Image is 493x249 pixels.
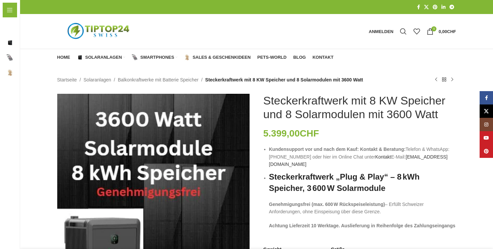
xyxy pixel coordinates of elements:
[84,76,111,83] a: Solaranlagen
[17,52,47,64] span: Smartphones
[7,39,13,46] img: Solaranlagen
[77,51,126,64] a: Solaranlagen
[480,104,493,118] a: X Social Link
[16,6,28,14] span: Menü
[269,201,456,216] p: – Erfüllt Schweizer Anforderungen, ohne Einspeisung über diese Grenze.
[360,147,406,152] strong: Kontakt & Beratung:
[269,171,456,194] h2: Steckerkraftwerk „Plug & Play“ – 8 kWh Speicher, 3 600 W Solarmodule
[7,82,31,94] span: Pets-World
[423,25,459,38] a: 0 0,00CHF
[438,29,456,34] bdi: 0,00
[7,69,13,76] img: Sales & Geschenkideen
[480,91,493,104] a: Facebook Social Link
[431,26,436,31] span: 0
[257,51,286,64] a: Pets-World
[269,146,456,168] li: Telefon & WhatsApp: [PHONE_NUMBER] oder hier im Online Chat unter E-Mail:
[57,76,363,83] nav: Breadcrumb
[300,128,319,139] span: CHF
[432,76,440,84] a: Vorheriges Produkt
[269,202,385,207] strong: Genehmigungsfrei (max. 600 W Rückspeiseleistung)
[132,54,138,60] img: Smartphones
[7,22,20,34] span: Home
[397,25,410,38] a: Suche
[410,25,423,38] div: Meine Wunschliste
[431,3,439,12] a: Pinterest Social Link
[7,54,13,61] img: Smartphones
[257,55,286,60] span: Pets-World
[118,76,198,83] a: Balkonkraftwerke mit Batterie Speicher
[293,51,306,64] a: Blog
[293,55,306,60] span: Blog
[57,28,141,34] a: Logo der Website
[7,97,17,109] span: Blog
[17,67,70,79] span: Sales & Geschenkideen
[447,3,456,12] a: Telegram Social Link
[184,51,250,64] a: Sales & Geschenkideen
[192,55,250,60] span: Sales & Geschenkideen
[480,131,493,145] a: YouTube Social Link
[313,51,334,64] a: Kontakt
[313,55,334,60] span: Kontakt
[480,118,493,131] a: Instagram Social Link
[132,51,177,64] a: Smartphones
[448,76,456,84] a: Nächstes Produkt
[263,94,456,121] h1: Steckerkraftwerk mit 8 KW Speicher und 8 Solarmodulen mit 3600 Watt
[263,128,319,139] bdi: 5.399,00
[422,3,431,12] a: X Social Link
[480,145,493,158] a: Pinterest Social Link
[439,3,447,12] a: LinkedIn Social Link
[365,25,397,38] a: Anmelden
[17,37,46,49] span: Solaranlagen
[140,55,174,60] span: Smartphones
[269,147,359,152] strong: Kundensupport vor und nach dem Kauf:
[54,51,337,64] div: Hauptnavigation
[369,29,394,34] span: Anmelden
[85,55,122,60] span: Solaranlagen
[447,29,456,34] span: CHF
[269,154,448,167] a: [EMAIL_ADDRESS][DOMAIN_NAME]
[205,76,363,83] span: Steckerkraftwerk mit 8 KW Speicher und 8 Solarmodulen mit 3600 Watt
[415,3,422,12] a: Facebook Social Link
[269,223,456,228] strong: Achtung Lieferzeit 10 Werktage. Auslieferung in Reihenfolge des Zahlungseingangs
[184,54,190,60] img: Sales & Geschenkideen
[7,112,24,124] span: Kontakt
[375,154,391,160] a: Kontakt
